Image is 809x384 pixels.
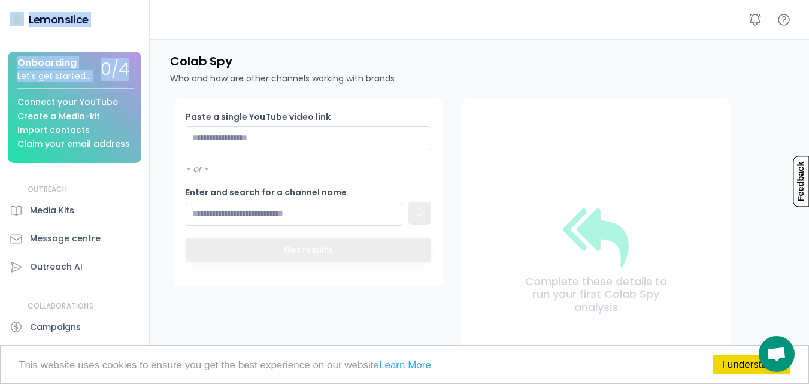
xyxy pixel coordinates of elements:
[521,275,671,314] div: Complete these details to run your first Colab Spy analysis
[28,301,93,312] div: COLLABORATIONS
[17,58,77,68] div: Onboarding
[186,238,431,262] button: Get results
[17,140,130,149] div: Claim your email address
[186,164,208,176] div: - or -
[186,187,347,199] div: Enter and search for a channel name
[17,112,100,121] div: Create a Media-kit
[29,12,89,27] div: Lemonslice
[713,355,790,374] a: I understand!
[30,261,83,273] div: Outreach AI
[170,53,232,69] h4: Colab Spy
[170,72,395,85] div: Who and how are other channels working with brands
[30,204,74,217] div: Media Kits
[17,98,118,107] div: Connect your YouTube
[19,360,790,370] p: This website uses cookies to ensure you get the best experience on our website
[101,61,129,79] div: 0/4
[30,321,81,334] div: Campaigns
[28,185,68,195] div: OUTREACH
[30,232,101,245] div: Message centre
[17,126,90,135] div: Import contacts
[416,207,425,219] text: 
[186,111,331,123] div: Paste a single YouTube video link
[379,359,431,371] a: Learn More
[414,207,426,219] button: 
[17,72,91,81] div: Let's get started...
[759,336,795,372] a: Mở cuộc trò chuyện
[10,12,24,26] img: Lemonslice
